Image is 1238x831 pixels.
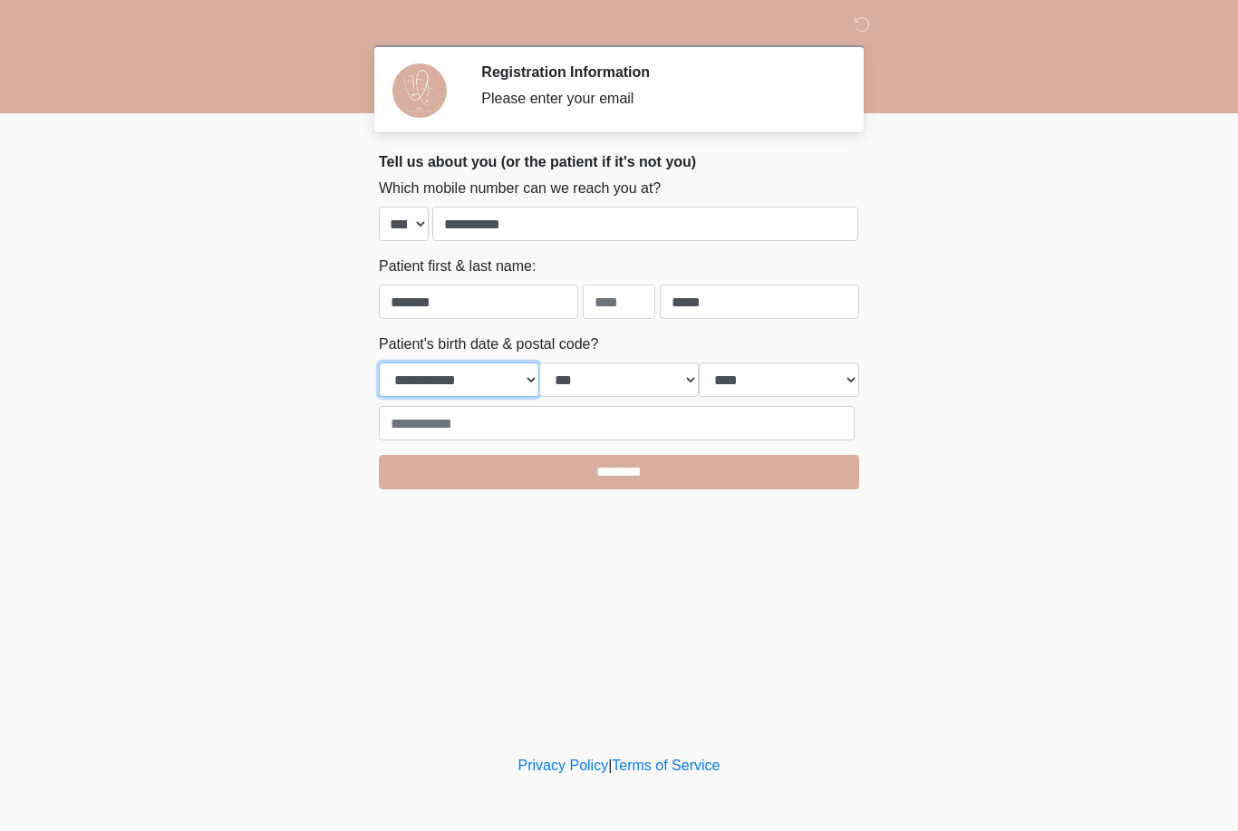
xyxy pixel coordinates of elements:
label: Which mobile number can we reach you at? [379,178,661,199]
label: Patient's birth date & postal code? [379,333,598,355]
a: Terms of Service [612,758,720,773]
a: Privacy Policy [518,758,609,773]
h2: Tell us about you (or the patient if it's not you) [379,153,859,170]
img: DM Studio Logo [361,14,384,36]
img: Agent Avatar [392,63,447,118]
h2: Registration Information [481,63,832,81]
a: | [608,758,612,773]
label: Patient first & last name: [379,256,536,277]
div: Please enter your email [481,88,832,110]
